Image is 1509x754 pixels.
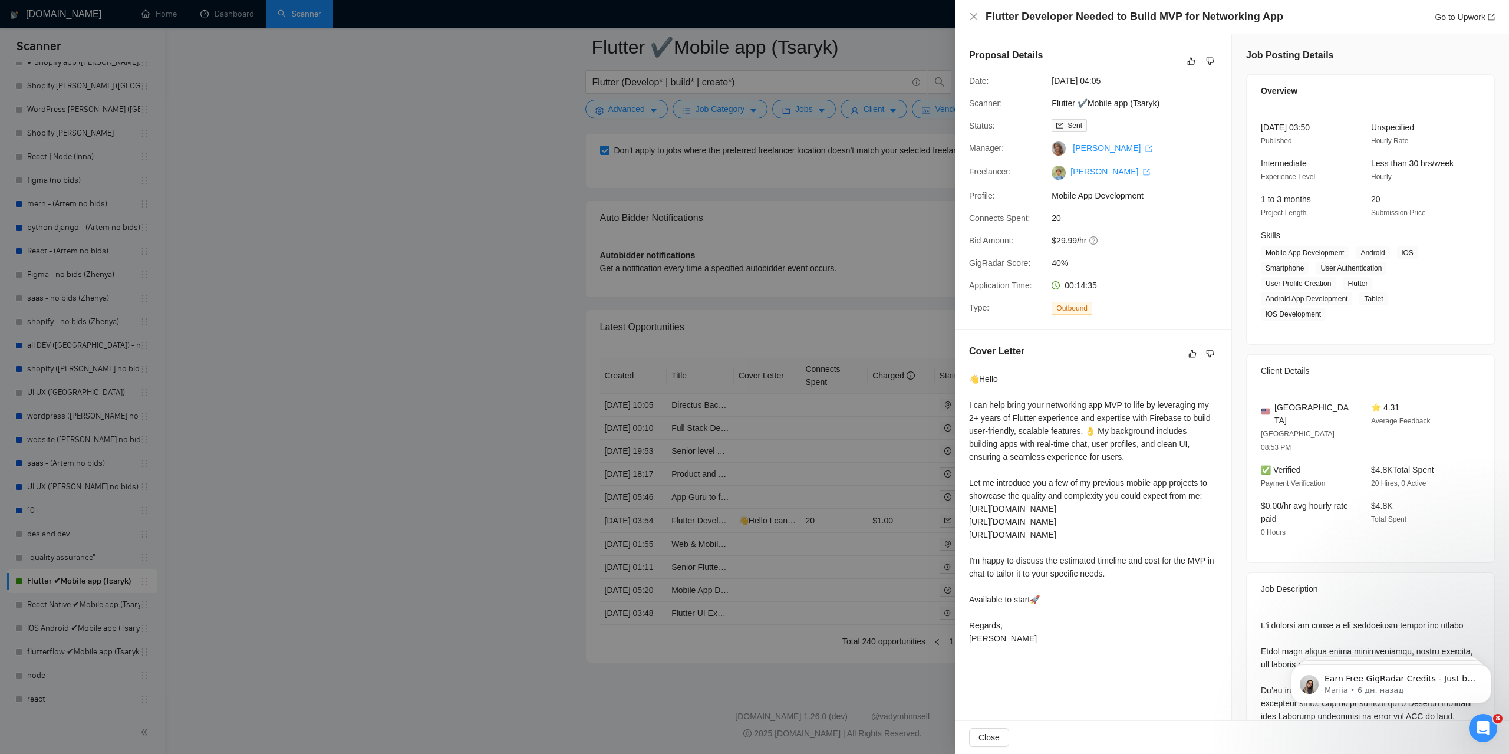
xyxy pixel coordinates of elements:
span: Status: [969,121,995,130]
span: Less than 30 hrs/week [1371,159,1454,168]
button: dislike [1203,54,1217,68]
span: Smartphone [1261,262,1309,275]
span: User Authentication [1316,262,1386,275]
h5: Proposal Details [969,48,1043,62]
span: $4.8K [1371,501,1393,511]
span: Unspecified [1371,123,1414,132]
span: User Profile Creation [1261,277,1336,290]
span: Android App Development [1261,292,1352,305]
span: 20 Hires, 0 Active [1371,479,1426,488]
span: Freelancer: [969,167,1011,176]
span: Application Time: [969,281,1032,290]
span: $0.00/hr avg hourly rate paid [1261,501,1348,523]
span: iOS [1397,246,1418,259]
span: Project Length [1261,209,1306,217]
button: dislike [1203,347,1217,361]
span: GigRadar Score: [969,258,1030,268]
span: Manager: [969,143,1004,153]
span: Connects Spent: [969,213,1030,223]
span: [DATE] 04:05 [1052,74,1228,87]
span: $29.99/hr [1052,234,1228,247]
span: clock-circle [1052,281,1060,289]
span: 0 Hours [1261,528,1286,536]
button: Close [969,12,978,22]
span: Flutter ✔Mobile app (Tsaryk) [1052,97,1228,110]
iframe: Intercom notifications сообщение [1273,640,1509,722]
span: Bid Amount: [969,236,1014,245]
span: Payment Verification [1261,479,1325,488]
h5: Job Posting Details [1246,48,1333,62]
span: Skills [1261,231,1280,240]
span: Date: [969,76,989,85]
span: Tablet [1359,292,1388,305]
span: Outbound [1052,302,1092,315]
div: 👋Hello I can help bring your networking app MVP to life by leveraging my 2+ years of Flutter expe... [969,373,1217,645]
span: 00:14:35 [1065,281,1097,290]
div: Client Details [1261,355,1480,387]
span: Overview [1261,84,1297,97]
h4: Flutter Developer Needed to Build MVP for Networking App [986,9,1283,24]
a: [PERSON_NAME] export [1070,167,1150,176]
span: [GEOGRAPHIC_DATA] [1274,401,1352,427]
span: Close [978,731,1000,744]
button: Close [969,728,1009,747]
span: dislike [1206,349,1214,358]
span: 20 [1052,212,1228,225]
iframe: Intercom live chat [1469,714,1497,742]
span: Type: [969,303,989,312]
span: Mobile App Development [1261,246,1349,259]
span: dislike [1206,57,1214,66]
span: [GEOGRAPHIC_DATA] 08:53 PM [1261,430,1335,452]
span: Hourly [1371,173,1392,181]
span: Intermediate [1261,159,1307,168]
h5: Cover Letter [969,344,1024,358]
div: Job Description [1261,573,1480,605]
span: iOS Development [1261,308,1326,321]
span: 20 [1371,195,1380,204]
span: Android [1356,246,1389,259]
span: Mobile App Development [1052,189,1228,202]
a: [PERSON_NAME] export [1073,143,1152,153]
span: 40% [1052,256,1228,269]
span: export [1488,14,1495,21]
span: Average Feedback [1371,417,1431,425]
span: [DATE] 03:50 [1261,123,1310,132]
span: export [1145,145,1152,152]
span: Experience Level [1261,173,1315,181]
span: 1 to 3 months [1261,195,1311,204]
a: Go to Upworkexport [1435,12,1495,22]
span: Scanner: [969,98,1002,108]
button: like [1184,54,1198,68]
span: Submission Price [1371,209,1426,217]
img: c1QZtMGNk9pUEPPcu-m3qPvaiJIVSA8uDcVdZgirdPYDHaMJjzT6cVSZcSZP9q39Fy [1052,166,1066,180]
button: like [1185,347,1200,361]
span: Sent [1067,121,1082,130]
span: export [1143,169,1150,176]
span: Total Spent [1371,515,1406,523]
span: mail [1056,122,1063,129]
span: ✅ Verified [1261,465,1301,475]
span: 8 [1493,714,1503,723]
span: Flutter [1343,277,1372,290]
span: like [1187,57,1195,66]
span: Hourly Rate [1371,137,1408,145]
span: ⭐ 4.31 [1371,403,1399,412]
span: Published [1261,137,1292,145]
img: 🇺🇸 [1261,407,1270,416]
span: $4.8K Total Spent [1371,465,1434,475]
span: question-circle [1089,236,1099,245]
span: like [1188,349,1197,358]
span: Profile: [969,191,995,200]
span: close [969,12,978,21]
